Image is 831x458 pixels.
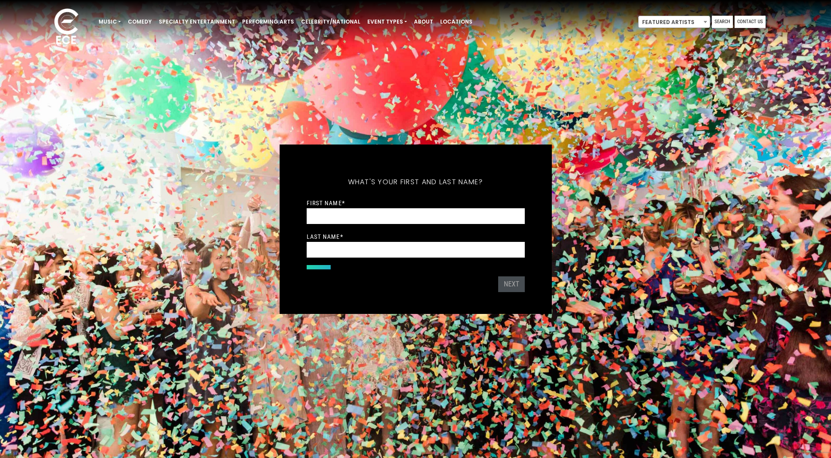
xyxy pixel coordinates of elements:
[307,233,343,241] label: Last Name
[307,166,525,198] h5: What's your first and last name?
[307,199,345,207] label: First Name
[364,14,410,29] a: Event Types
[735,16,766,28] a: Contact Us
[44,6,88,48] img: ece_new_logo_whitev2-1.png
[124,14,155,29] a: Comedy
[639,16,710,28] span: Featured Artists
[437,14,476,29] a: Locations
[638,16,710,28] span: Featured Artists
[239,14,298,29] a: Performing Arts
[95,14,124,29] a: Music
[410,14,437,29] a: About
[155,14,239,29] a: Specialty Entertainment
[298,14,364,29] a: Celebrity/National
[712,16,733,28] a: Search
